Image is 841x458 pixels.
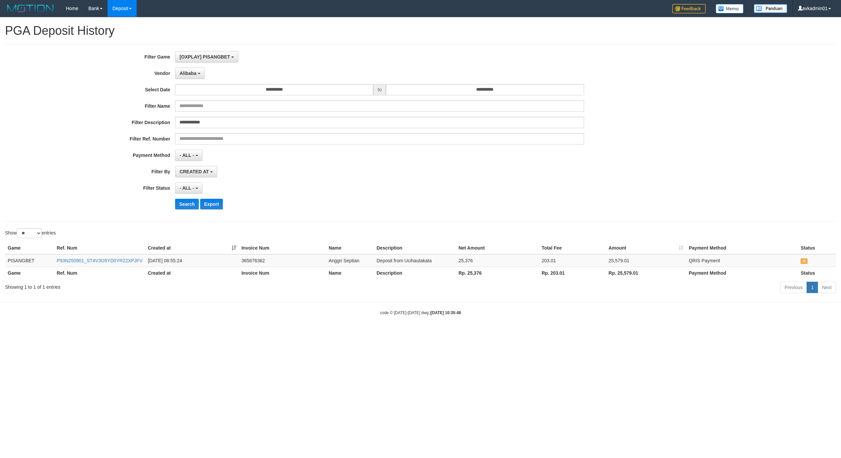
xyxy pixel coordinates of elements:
button: CREATED AT [175,166,217,177]
td: QRIS Payment [686,254,798,267]
button: [OXPLAY] PISANGBET [175,51,238,63]
td: 203.01 [539,254,606,267]
td: 365876362 [239,254,326,267]
img: panduan.png [754,4,787,13]
a: P93N250901_ST4V3O5YD0YR22XPJFV [57,258,143,263]
th: Game [5,242,54,254]
a: 1 [807,282,818,293]
span: - ALL - [179,185,194,191]
button: Search [175,199,199,209]
a: Next [818,282,836,293]
span: [OXPLAY] PISANGBET [179,54,230,60]
td: Anggri Septian [326,254,374,267]
button: Export [200,199,223,209]
td: 25,579.01 [606,254,686,267]
span: Alibaba [179,71,196,76]
select: Showentries [17,228,42,238]
label: Show entries [5,228,56,238]
img: Button%20Memo.svg [716,4,744,13]
th: Created at [145,267,239,279]
th: Ref. Num [54,242,145,254]
th: Name [326,267,374,279]
th: Amount: activate to sort column ascending [606,242,686,254]
th: Status [798,267,836,279]
th: Game [5,267,54,279]
td: 25,376 [456,254,539,267]
small: code © [DATE]-[DATE] dwg | [380,310,461,315]
td: Deposit from Ucihautakata [374,254,456,267]
div: Showing 1 to 1 of 1 entries [5,281,345,290]
button: - ALL - [175,182,202,194]
span: - ALL - [179,153,194,158]
th: Payment Method [686,242,798,254]
th: Invoice Num [239,242,326,254]
a: Previous [780,282,807,293]
th: Ref. Num [54,267,145,279]
th: Net Amount [456,242,539,254]
th: Payment Method [686,267,798,279]
span: CREATED AT [179,169,209,174]
button: - ALL - [175,150,202,161]
h1: PGA Deposit History [5,24,836,37]
th: Total Fee [539,242,606,254]
span: to [373,84,386,95]
th: Invoice Num [239,267,326,279]
th: Rp. 25,579.01 [606,267,686,279]
img: MOTION_logo.png [5,3,56,13]
th: Created at: activate to sort column ascending [145,242,239,254]
td: PISANGBET [5,254,54,267]
span: UNPAID [801,258,807,264]
button: Alibaba [175,68,204,79]
th: Name [326,242,374,254]
th: Rp. 203.01 [539,267,606,279]
strong: [DATE] 10:35:48 [431,310,461,315]
th: Rp. 25,376 [456,267,539,279]
th: Description [374,267,456,279]
img: Feedback.jpg [672,4,706,13]
th: Status [798,242,836,254]
td: [DATE] 08:55:24 [145,254,239,267]
th: Description [374,242,456,254]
